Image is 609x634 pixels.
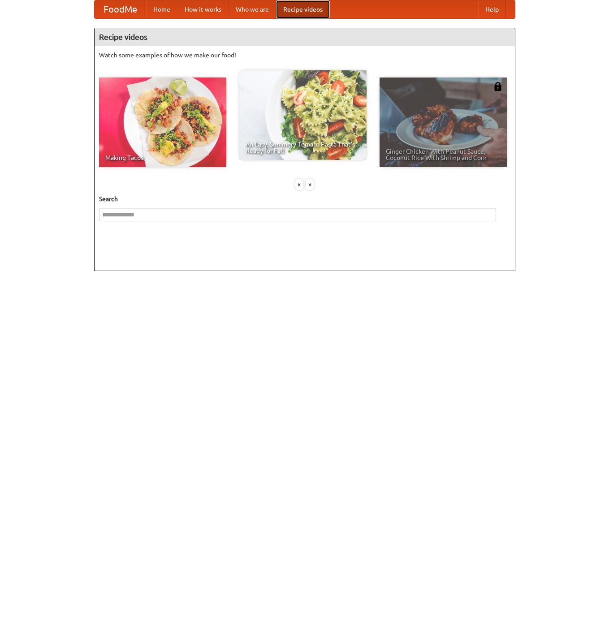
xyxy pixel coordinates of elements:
a: Who we are [229,0,276,18]
a: Recipe videos [276,0,330,18]
p: Watch some examples of how we make our food! [99,51,510,60]
img: 483408.png [493,82,502,91]
h4: Recipe videos [95,28,515,46]
a: An Easy, Summery Tomato Pasta That's Ready for Fall [239,70,367,160]
div: » [306,179,314,190]
a: Help [478,0,506,18]
a: FoodMe [95,0,146,18]
div: « [295,179,303,190]
span: An Easy, Summery Tomato Pasta That's Ready for Fall [246,141,360,154]
a: Making Tacos [99,78,226,167]
a: Home [146,0,177,18]
a: How it works [177,0,229,18]
span: Making Tacos [105,155,220,161]
h5: Search [99,194,510,203]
